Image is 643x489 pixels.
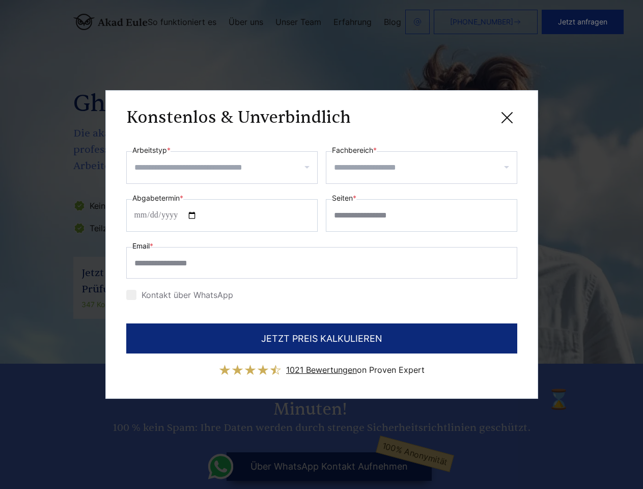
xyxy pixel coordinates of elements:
h3: Konstenlos & Unverbindlich [126,107,351,128]
label: Fachbereich [332,144,377,156]
label: Abgabetermin [132,192,183,204]
label: Email [132,240,153,252]
span: 1021 Bewertungen [286,365,357,375]
label: Kontakt über WhatsApp [126,290,233,300]
div: on Proven Expert [286,362,425,378]
label: Arbeitstyp [132,144,171,156]
button: JETZT PREIS KALKULIEREN [126,323,517,354]
label: Seiten [332,192,356,204]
